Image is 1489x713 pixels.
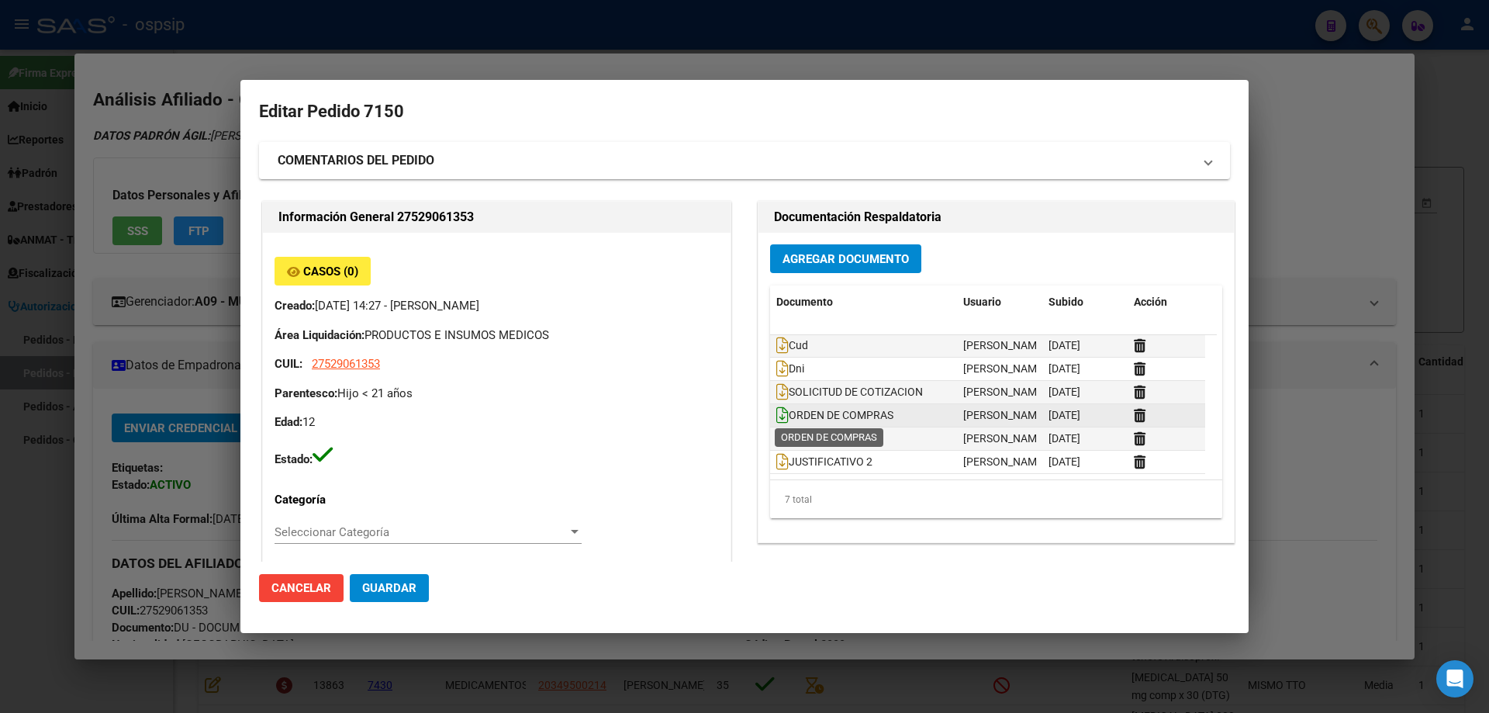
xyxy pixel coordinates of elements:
datatable-header-cell: Acción [1128,286,1205,319]
p: Hijo < 21 años [275,385,719,403]
span: [DATE] [1049,455,1080,468]
span: [DATE] [1049,409,1080,421]
strong: Estado: [275,452,313,466]
h2: Documentación Respaldatoria [774,208,1218,227]
span: [PERSON_NAME] [963,362,1046,375]
p: Categoría [275,491,408,509]
strong: Área Liquidación: [275,328,364,342]
button: Casos (0) [275,257,371,286]
button: Guardar [350,574,429,602]
span: Usuario [963,296,1001,308]
div: 7 total [770,480,1222,519]
p: [DATE] 14:27 - [PERSON_NAME] [275,297,719,315]
span: Guardar [362,581,416,595]
datatable-header-cell: Documento [770,286,957,319]
span: Cud [776,340,808,352]
span: ORDEN DE COMPRAS [776,410,893,422]
h2: Editar Pedido 7150 [259,97,1230,126]
mat-expansion-panel-header: COMENTARIOS DEL PEDIDO [259,142,1230,179]
span: 27529061353 [312,357,380,371]
span: [DATE] [1049,339,1080,351]
span: Cancelar [271,581,331,595]
span: [PERSON_NAME] [963,339,1046,351]
button: Agregar Documento [770,244,921,273]
span: Documento [776,296,833,308]
span: Subido [1049,296,1083,308]
span: JUSTIFICATIVO [776,433,864,445]
datatable-header-cell: Subido [1042,286,1128,319]
span: Acción [1134,296,1167,308]
div: Open Intercom Messenger [1436,660,1473,697]
span: Dni [776,363,804,376]
span: [PERSON_NAME] [963,432,1046,445]
span: [PERSON_NAME] [963,455,1046,468]
p: 12 [275,414,719,431]
p: PRODUCTOS E INSUMOS MEDICOS [275,327,719,344]
span: Agregar Documento [783,252,909,266]
strong: Creado: [275,299,315,313]
span: [DATE] [1049,432,1080,445]
span: [PERSON_NAME] [963,409,1046,421]
datatable-header-cell: Usuario [957,286,1042,319]
span: [PERSON_NAME] [963,386,1046,398]
span: [DATE] [1049,386,1080,398]
strong: Parentesco: [275,386,337,400]
span: [DATE] [1049,362,1080,375]
strong: CUIL: [275,357,302,371]
strong: COMENTARIOS DEL PEDIDO [278,151,434,170]
strong: Edad: [275,415,302,429]
span: Seleccionar Categoría [275,525,568,539]
span: Casos (0) [303,265,358,279]
button: Cancelar [259,574,344,602]
span: SOLICITUD DE COTIZACION [776,386,923,399]
span: JUSTIFICATIVO 2 [776,456,872,469]
h2: Información General 27529061353 [278,208,715,227]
